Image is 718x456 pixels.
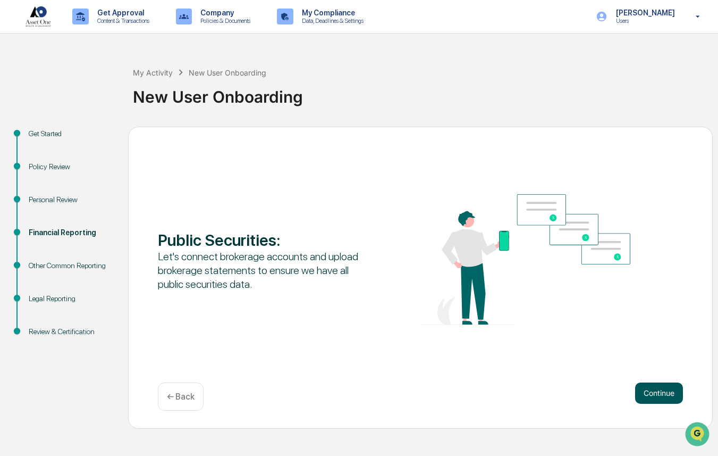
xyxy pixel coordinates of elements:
div: Get Started [29,128,111,139]
p: Data, Deadlines & Settings [293,17,369,24]
p: Company [192,9,256,17]
a: 🔎Data Lookup [6,150,71,169]
div: New User Onboarding [189,68,266,77]
div: Policy Review [29,161,111,172]
p: Users [607,17,680,24]
button: Continue [635,383,683,404]
div: New User Onboarding [133,79,713,106]
span: Data Lookup [21,154,67,165]
a: 🗄️Attestations [73,130,136,149]
a: 🖐️Preclearance [6,130,73,149]
div: Financial Reporting [29,227,111,238]
p: Content & Transactions [89,17,155,24]
p: How can we help? [11,22,193,39]
button: Start new chat [181,85,193,97]
div: Public Securities : [158,230,368,250]
span: Preclearance [21,134,69,145]
div: Start new chat [36,81,174,92]
div: Legal Reporting [29,293,111,304]
span: Pylon [106,180,129,188]
div: My Activity [133,68,173,77]
img: 1746055101610-c473b297-6a78-478c-a979-82029cc54cd1 [11,81,30,101]
p: [PERSON_NAME] [607,9,680,17]
div: Personal Review [29,194,111,205]
p: My Compliance [293,9,369,17]
span: Attestations [88,134,132,145]
p: ← Back [167,392,195,402]
iframe: Open customer support [684,421,713,450]
p: Policies & Documents [192,17,256,24]
div: We're available if you need us! [36,92,134,101]
img: Public Securities [420,194,630,325]
img: logo [26,6,51,27]
div: Let's connect brokerage accounts and upload brokerage statements to ensure we have all public sec... [158,250,368,291]
div: 🗄️ [77,135,86,144]
div: 🖐️ [11,135,19,144]
p: Get Approval [89,9,155,17]
a: Powered byPylon [75,180,129,188]
div: Review & Certification [29,326,111,337]
div: 🔎 [11,155,19,164]
div: Other Common Reporting [29,260,111,271]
